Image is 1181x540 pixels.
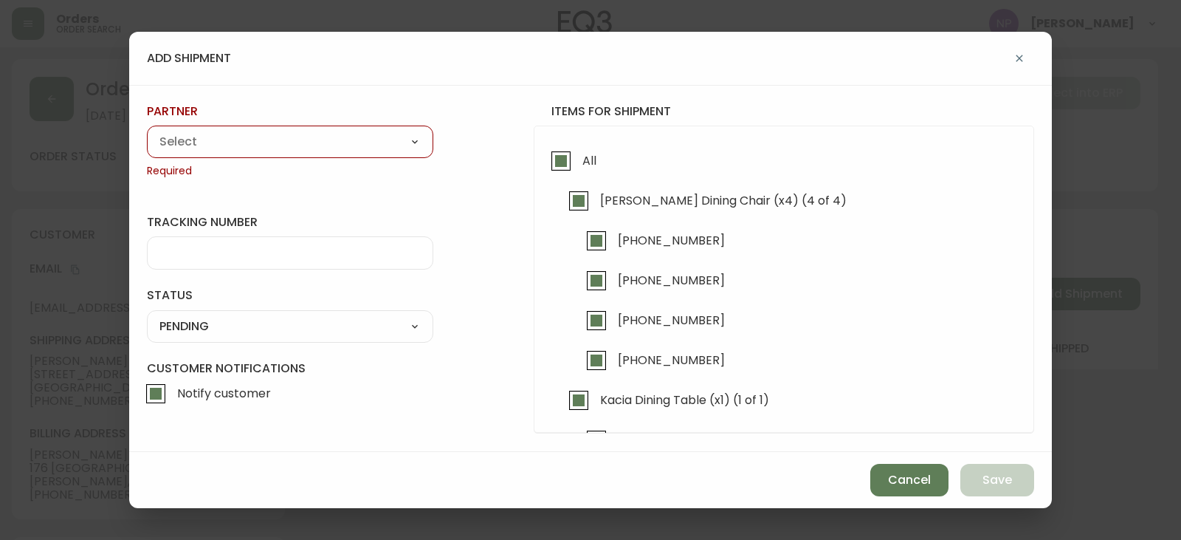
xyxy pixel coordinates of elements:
[618,312,725,328] span: [PHONE_NUMBER]
[618,273,725,288] span: [PHONE_NUMBER]
[582,153,596,168] span: All
[618,233,725,248] span: [PHONE_NUMBER]
[870,464,948,496] button: Cancel
[888,472,931,488] span: Cancel
[177,386,271,401] span: Notify customer
[534,103,1034,120] h4: items for shipment
[618,432,725,448] span: [PHONE_NUMBER]
[600,392,769,408] span: Kacia Dining Table (x1) (1 of 1)
[147,214,433,230] label: tracking number
[618,352,725,368] span: [PHONE_NUMBER]
[600,193,847,208] span: [PERSON_NAME] Dining Chair (x4) (4 of 4)
[147,103,433,120] label: partner
[147,360,433,411] label: Customer Notifications
[147,287,433,304] label: status
[147,164,433,179] span: Required
[147,50,231,66] h4: add shipment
